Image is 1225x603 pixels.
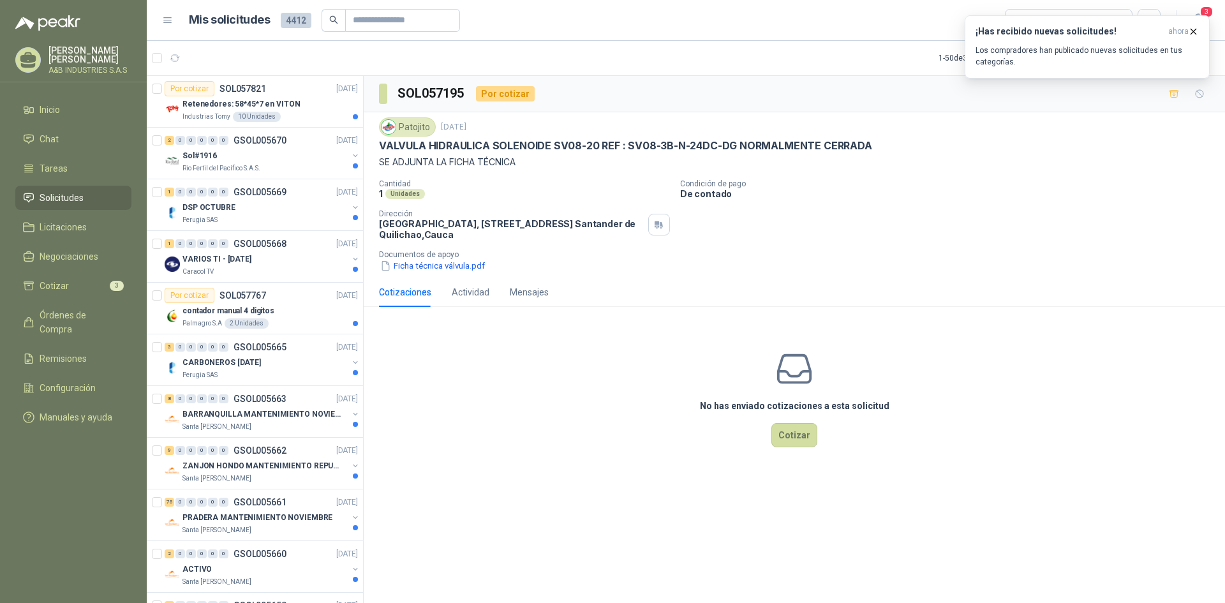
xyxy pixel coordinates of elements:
[1187,9,1210,32] button: 3
[182,460,341,472] p: ZANJON HONDO MANTENIMIENTO REPUESTOS
[165,257,180,272] img: Company Logo
[379,209,643,218] p: Dirección
[329,15,338,24] span: search
[219,136,228,145] div: 0
[771,423,817,447] button: Cotizar
[175,136,185,145] div: 0
[165,412,180,427] img: Company Logo
[965,15,1210,78] button: ¡Has recibido nuevas solicitudes!ahora Los compradores han publicado nuevas solicitudes en tus ca...
[182,267,214,277] p: Caracol TV
[336,290,358,302] p: [DATE]
[379,179,670,188] p: Cantidad
[182,512,332,524] p: PRADERA MANTENIMIENTO NOVIEMBRE
[197,394,207,403] div: 0
[182,98,301,110] p: Retenedores: 58*45*7 en VITON
[208,498,218,507] div: 0
[233,112,281,122] div: 10 Unidades
[182,473,251,484] p: Santa [PERSON_NAME]
[234,239,286,248] p: GSOL005668
[197,188,207,197] div: 0
[15,376,131,400] a: Configuración
[165,101,180,117] img: Company Logo
[165,394,174,403] div: 8
[182,563,212,576] p: ACTIVO
[1199,6,1214,18] span: 3
[182,408,341,421] p: BARRANQUILLA MANTENIMIENTO NOVIEMBRE
[165,463,180,479] img: Company Logo
[186,136,196,145] div: 0
[165,549,174,558] div: 2
[182,577,251,587] p: Santa [PERSON_NAME]
[182,112,230,122] p: Industrias Tomy
[165,339,360,380] a: 3 0 0 0 0 0 GSOL005665[DATE] Company LogoCARBONEROS [DATE]Perugia SAS
[15,346,131,371] a: Remisiones
[182,318,222,329] p: Palmagro S.A
[165,515,180,530] img: Company Logo
[165,498,174,507] div: 75
[225,318,269,329] div: 2 Unidades
[336,496,358,509] p: [DATE]
[40,220,87,234] span: Licitaciones
[219,446,228,455] div: 0
[379,218,643,240] p: [GEOGRAPHIC_DATA], [STREET_ADDRESS] Santander de Quilichao , Cauca
[182,357,261,369] p: CARBONEROS [DATE]
[182,215,218,225] p: Perugia SAS
[510,285,549,299] div: Mensajes
[234,136,286,145] p: GSOL005670
[40,279,69,293] span: Cotizar
[219,498,228,507] div: 0
[165,391,360,432] a: 8 0 0 0 0 0 GSOL005663[DATE] Company LogoBARRANQUILLA MANTENIMIENTO NOVIEMBRESanta [PERSON_NAME]
[40,191,84,205] span: Solicitudes
[197,498,207,507] div: 0
[165,239,174,248] div: 1
[15,303,131,341] a: Órdenes de Compra
[379,117,436,137] div: Patojito
[680,179,1220,188] p: Condición de pago
[175,239,185,248] div: 0
[379,155,1210,169] p: SE ADJUNTA LA FICHA TÉCNICA
[379,188,383,199] p: 1
[336,83,358,95] p: [DATE]
[234,498,286,507] p: GSOL005661
[208,549,218,558] div: 0
[441,121,466,133] p: [DATE]
[165,446,174,455] div: 9
[15,274,131,298] a: Cotizar3
[234,446,286,455] p: GSOL005662
[208,394,218,403] div: 0
[165,360,180,375] img: Company Logo
[680,188,1220,199] p: De contado
[208,136,218,145] div: 0
[452,285,489,299] div: Actividad
[700,399,889,413] h3: No has enviado cotizaciones a esta solicitud
[208,343,218,352] div: 0
[175,446,185,455] div: 0
[182,150,217,162] p: Sol#1916
[182,422,251,432] p: Santa [PERSON_NAME]
[219,84,266,93] p: SOL057821
[175,549,185,558] div: 0
[15,215,131,239] a: Licitaciones
[40,410,112,424] span: Manuales y ayuda
[40,249,98,264] span: Negociaciones
[186,239,196,248] div: 0
[281,13,311,28] span: 4412
[379,285,431,299] div: Cotizaciones
[165,236,360,277] a: 1 0 0 0 0 0 GSOL005668[DATE] Company LogoVARIOS TI - [DATE]Caracol TV
[189,11,271,29] h1: Mis solicitudes
[40,103,60,117] span: Inicio
[1013,13,1040,27] div: Todas
[165,288,214,303] div: Por cotizar
[208,188,218,197] div: 0
[186,498,196,507] div: 0
[15,127,131,151] a: Chat
[397,84,466,103] h3: SOL057195
[15,98,131,122] a: Inicio
[40,352,87,366] span: Remisiones
[336,238,358,250] p: [DATE]
[165,133,360,174] a: 2 0 0 0 0 0 GSOL005670[DATE] Company LogoSol#1916Rio Fertil del Pacífico S.A.S.
[219,343,228,352] div: 0
[336,393,358,405] p: [DATE]
[385,189,425,199] div: Unidades
[165,567,180,582] img: Company Logo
